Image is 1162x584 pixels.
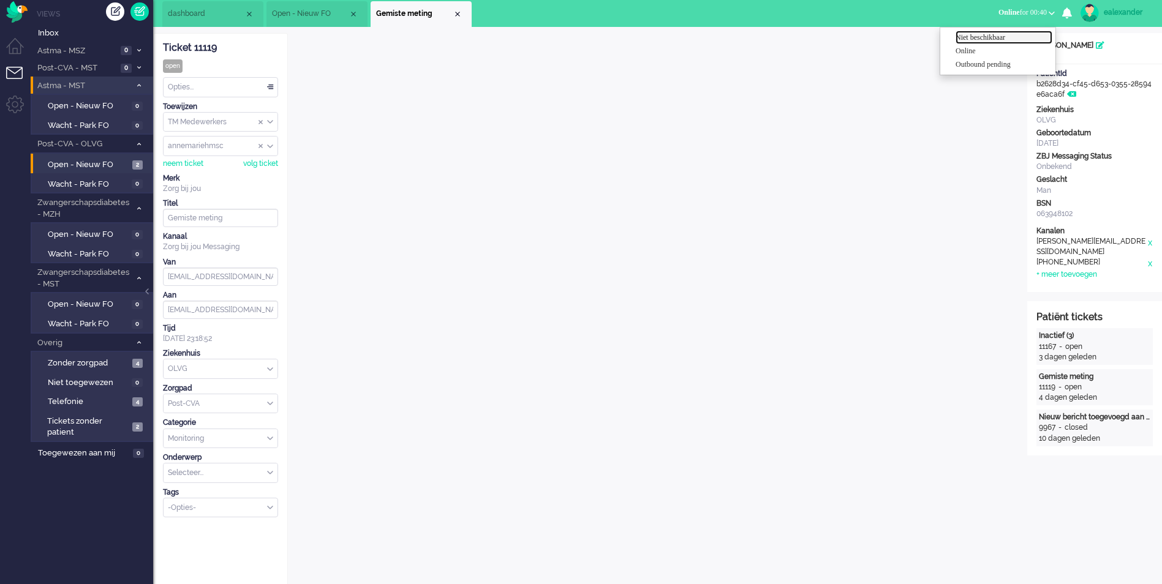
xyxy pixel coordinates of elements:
[243,159,278,169] div: volg ticket
[1036,269,1097,280] div: + meer toevoegen
[48,318,129,330] span: Wacht - Park FO
[1104,6,1150,18] div: ealexander
[36,297,152,310] a: Open - Nieuw FO 0
[36,80,130,92] span: Astma - MST
[371,1,472,27] li: 11119
[106,2,124,21] div: Creëer ticket
[349,9,358,19] div: Close tab
[6,4,28,13] a: Omnidesk
[1039,422,1055,433] div: 9967
[132,397,143,406] span: 4
[132,179,143,189] span: 0
[1039,433,1150,444] div: 10 dagen geleden
[991,4,1062,21] button: Onlinefor 00:40
[48,299,129,310] span: Open - Nieuw FO
[163,136,278,156] div: Assign User
[1036,115,1153,125] div: OLVG
[168,9,244,19] span: dashboard
[36,118,152,132] a: Wacht - Park FO 0
[163,257,278,268] div: Van
[1039,342,1056,352] div: 11167
[132,160,143,170] span: 2
[163,242,278,252] div: Zorg bij jou Messaging
[998,8,1020,17] span: Online
[132,121,143,130] span: 0
[376,9,453,19] span: Gemiste meting
[6,1,28,23] img: flow_omnibird.svg
[132,359,143,368] span: 4
[1039,382,1055,392] div: 11119
[163,159,203,169] div: neem ticket
[6,67,34,94] li: Tickets menu
[956,32,1052,43] label: Niet beschikbaar
[1036,209,1153,219] div: 063948102
[36,247,152,260] a: Wacht - Park FO 0
[163,198,278,209] div: Titel
[132,422,143,432] span: 2
[36,375,152,389] a: Niet toegewezen 0
[1147,236,1153,257] div: x
[163,41,278,55] div: Ticket 11119
[1065,422,1088,433] div: closed
[36,356,152,369] a: Zonder zorgpad 4
[48,120,129,132] span: Wacht - Park FO
[121,64,132,73] span: 0
[163,323,278,334] div: Tijd
[163,112,278,132] div: Assign Group
[36,337,130,349] span: Overig
[36,394,152,408] a: Telefonie 4
[1036,128,1153,138] div: Geboortedatum
[272,9,349,19] span: Open - Nieuw FO
[998,8,1047,17] span: for 00:40
[453,9,462,19] div: Close tab
[163,231,278,242] div: Kanaal
[163,383,278,394] div: Zorgpad
[48,396,129,408] span: Telefonie
[132,320,143,329] span: 0
[163,290,278,301] div: Aan
[132,378,143,387] span: 0
[36,316,152,330] a: Wacht - Park FO 0
[1036,162,1153,172] div: Onbekend
[956,46,1052,56] label: Online
[1036,174,1153,185] div: Geslacht
[6,38,34,66] li: Dashboard menu
[1055,422,1065,433] div: -
[163,173,278,184] div: Merk
[1036,105,1153,115] div: Ziekenhuis
[36,197,130,220] span: Zwangerschapsdiabetes - MZH
[163,59,183,73] div: open
[163,323,278,344] div: [DATE] 23:18:52
[956,59,1052,70] label: Outbound pending
[162,1,263,27] li: Dashboard
[1039,412,1150,422] div: Nieuw bericht toegevoegd aan gesprek
[5,5,715,26] body: Rich Text Area. Press ALT-0 for help.
[163,102,278,112] div: Toewijzen
[47,416,129,438] span: Tickets zonder patient
[1036,236,1147,257] div: [PERSON_NAME][EMAIL_ADDRESS][DOMAIN_NAME]
[48,229,129,241] span: Open - Nieuw FO
[37,9,153,19] li: Views
[36,227,152,241] a: Open - Nieuw FO 0
[36,99,152,112] a: Open - Nieuw FO 0
[1036,257,1147,269] div: [PHONE_NUMBER]
[36,446,153,459] a: Toegewezen aan mij 0
[36,414,152,438] a: Tickets zonder patient 2
[1056,342,1065,352] div: -
[6,95,34,123] li: Admin menu
[132,102,143,111] span: 0
[38,28,153,39] span: Inbox
[48,179,129,190] span: Wacht - Park FO
[48,358,129,369] span: Zonder zorgpad
[163,452,278,463] div: Onderwerp
[163,417,278,428] div: Categorie
[1027,69,1162,100] div: b2628d34-cf45-d653-0355-28594e6aca6f
[1078,4,1150,22] a: ealexander
[1036,151,1153,162] div: ZBJ Messaging Status
[36,62,117,74] span: Post-CVA - MST
[121,46,132,55] span: 0
[1027,40,1162,51] div: [PERSON_NAME]
[1036,198,1153,209] div: BSN
[1039,372,1150,382] div: Gemiste meting
[163,498,278,518] div: Select Tags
